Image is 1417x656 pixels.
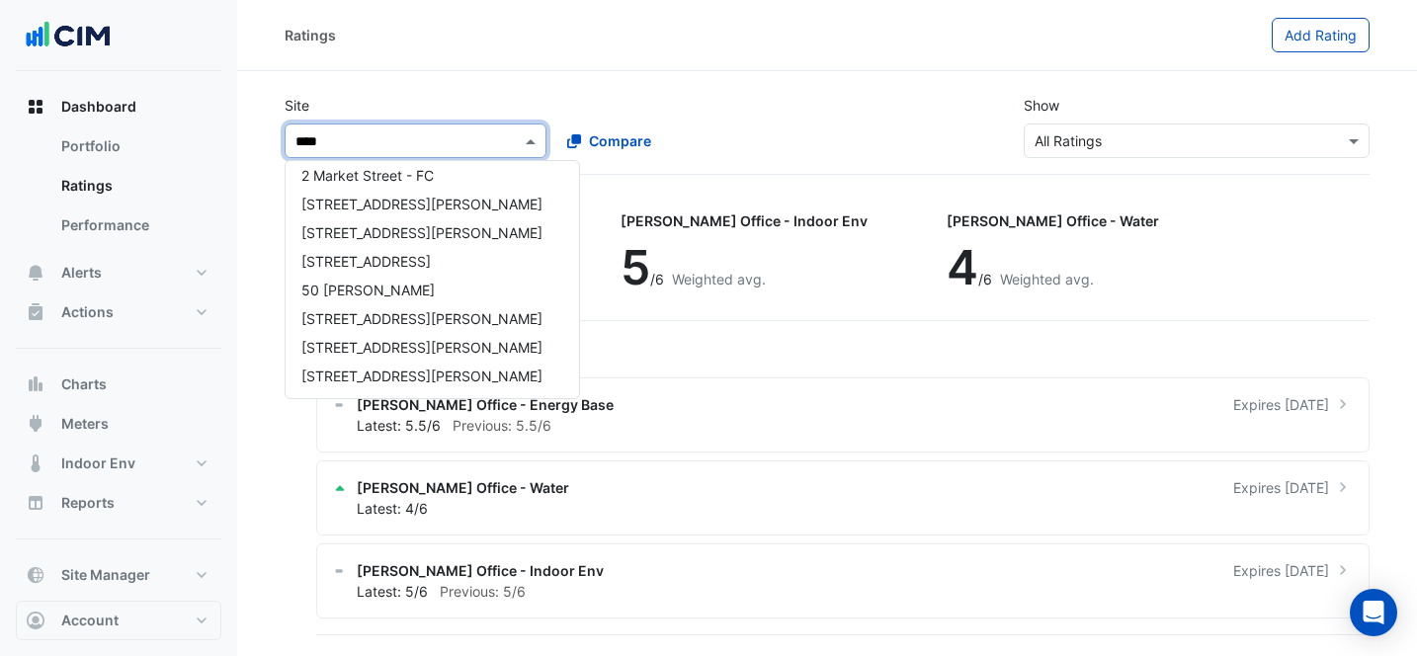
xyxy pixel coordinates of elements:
[16,253,221,292] button: Alerts
[26,374,45,394] app-icon: Charts
[24,16,113,55] img: Company Logo
[16,87,221,126] button: Dashboard
[1233,560,1329,581] span: Expires [DATE]
[45,126,221,166] a: Portfolio
[1350,589,1397,636] div: Open Intercom Messenger
[26,453,45,473] app-icon: Indoor Env
[61,565,150,585] span: Site Manager
[16,601,221,640] button: Account
[357,417,441,434] span: Latest: 5.5/6
[357,583,428,600] span: Latest: 5/6
[61,414,109,434] span: Meters
[61,493,115,513] span: Reports
[16,444,221,483] button: Indoor Env
[947,238,978,296] span: 4
[1233,394,1329,415] span: Expires [DATE]
[285,25,336,45] div: Ratings
[26,97,45,117] app-icon: Dashboard
[589,130,651,151] span: Compare
[61,611,119,630] span: Account
[301,339,542,356] span: [STREET_ADDRESS][PERSON_NAME]
[16,555,221,595] button: Site Manager
[1000,271,1094,287] span: Weighted avg.
[357,560,604,581] span: [PERSON_NAME] Office - Indoor Env
[301,282,435,298] span: 50 [PERSON_NAME]
[301,396,542,413] span: [STREET_ADDRESS][PERSON_NAME]
[357,394,614,415] span: [PERSON_NAME] Office - Energy Base
[286,161,579,398] div: Options List
[1024,95,1059,116] label: Show
[26,493,45,513] app-icon: Reports
[301,253,431,270] span: [STREET_ADDRESS]
[26,565,45,585] app-icon: Site Manager
[26,263,45,283] app-icon: Alerts
[61,302,114,322] span: Actions
[672,271,766,287] span: Weighted avg.
[301,196,542,212] span: [STREET_ADDRESS][PERSON_NAME]
[301,310,542,327] span: [STREET_ADDRESS][PERSON_NAME]
[357,477,569,498] span: [PERSON_NAME] Office - Water
[26,302,45,322] app-icon: Actions
[1233,477,1329,498] span: Expires [DATE]
[61,263,102,283] span: Alerts
[621,210,868,231] div: [PERSON_NAME] Office - Indoor Env
[357,500,428,517] span: Latest: 4/6
[301,224,542,241] span: [STREET_ADDRESS][PERSON_NAME]
[61,97,136,117] span: Dashboard
[453,417,551,434] span: Previous: 5.5/6
[947,210,1159,231] div: [PERSON_NAME] Office - Water
[301,368,542,384] span: [STREET_ADDRESS][PERSON_NAME]
[16,404,221,444] button: Meters
[16,365,221,404] button: Charts
[621,238,650,296] span: 5
[26,414,45,434] app-icon: Meters
[440,583,526,600] span: Previous: 5/6
[554,123,664,158] button: Compare
[16,126,221,253] div: Dashboard
[301,167,434,184] span: 2 Market Street - FC
[45,205,221,245] a: Performance
[16,483,221,523] button: Reports
[45,166,221,205] a: Ratings
[285,95,309,116] label: Site
[16,292,221,332] button: Actions
[1272,18,1370,52] button: Add Rating
[650,271,664,287] span: /6
[978,271,992,287] span: /6
[61,453,135,473] span: Indoor Env
[61,374,107,394] span: Charts
[1285,27,1357,43] span: Add Rating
